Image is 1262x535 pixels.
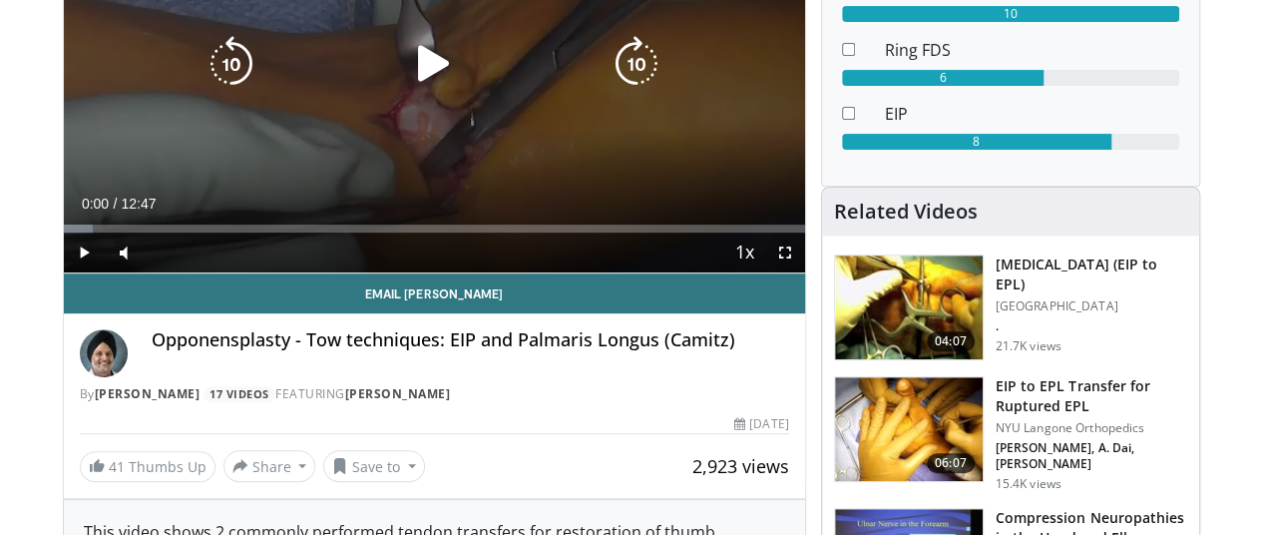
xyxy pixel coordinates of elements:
span: 41 [109,457,125,476]
div: [DATE] [734,415,788,433]
h3: EIP to EPL Transfer for Ruptured EPL [996,376,1187,416]
a: [PERSON_NAME] [95,385,201,402]
img: Avatar [80,329,128,377]
dd: Ring FDS [870,38,1194,62]
div: 6 [842,70,1045,86]
a: [PERSON_NAME] [345,385,451,402]
p: . [996,318,1187,334]
span: 06:07 [927,453,975,473]
a: 41 Thumbs Up [80,451,215,482]
div: 8 [842,134,1111,150]
div: 10 [842,6,1179,22]
a: Email [PERSON_NAME] [64,273,805,313]
dd: EIP [870,102,1194,126]
p: NYU Langone Orthopedics [996,420,1187,436]
span: 0:00 [82,196,109,212]
a: 17 Videos [204,386,276,403]
span: 12:47 [121,196,156,212]
span: 04:07 [927,331,975,351]
div: By FEATURING [80,385,789,403]
button: Mute [104,233,144,272]
a: 06:07 EIP to EPL Transfer for Ruptured EPL NYU Langone Orthopedics [PERSON_NAME], A. Dai, [PERSON... [834,376,1187,492]
p: 21.7K views [996,338,1061,354]
div: Progress Bar [64,225,805,233]
button: Share [223,450,316,482]
button: Save to [323,450,425,482]
p: [PERSON_NAME], A. Dai, [PERSON_NAME] [996,440,1187,472]
img: EIP_to_EPL_100010392_2.jpg.150x105_q85_crop-smart_upscale.jpg [835,256,983,359]
p: [GEOGRAPHIC_DATA] [996,298,1187,314]
p: 15.4K views [996,476,1061,492]
h3: [MEDICAL_DATA] (EIP to EPL) [996,255,1187,294]
a: 04:07 [MEDICAL_DATA] (EIP to EPL) [GEOGRAPHIC_DATA] . 21.7K views [834,255,1187,360]
h4: Opponensplasty - Tow techniques: EIP and Palmaris Longus (Camitz) [152,329,789,351]
button: Playback Rate [725,233,765,272]
button: Fullscreen [765,233,805,272]
h4: Related Videos [834,200,978,224]
span: 2,923 views [692,454,789,478]
img: a4ffbba0-1ac7-42f2-b939-75c3e3ac8db6.150x105_q85_crop-smart_upscale.jpg [835,377,983,481]
button: Play [64,233,104,272]
span: / [114,196,118,212]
